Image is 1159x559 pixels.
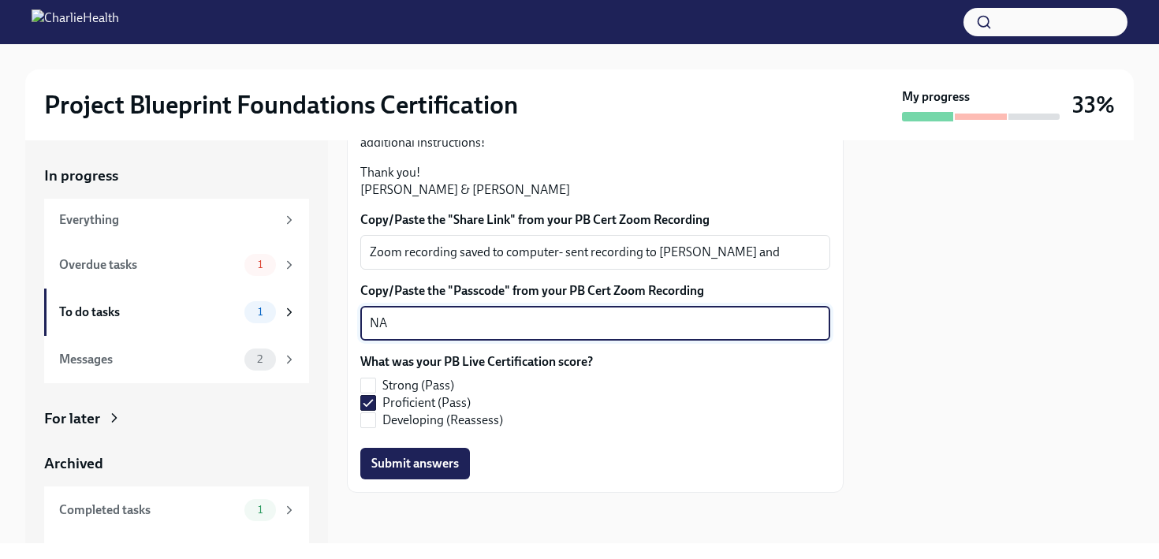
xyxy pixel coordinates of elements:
div: Everything [59,211,276,229]
div: For later [44,408,100,429]
h3: 33% [1072,91,1115,119]
a: Completed tasks1 [44,486,309,534]
textarea: Zoom recording saved to computer- sent recording to [PERSON_NAME] and [PERSON_NAME] via [PERSON_N... [370,243,821,262]
label: Copy/Paste the "Passcode" from your PB Cert Zoom Recording [360,282,830,300]
div: To do tasks [59,304,238,321]
img: CharlieHealth [32,9,119,35]
span: Submit answers [371,456,459,471]
label: What was your PB Live Certification score? [360,353,593,371]
button: Submit answers [360,448,470,479]
textarea: NA [370,314,821,333]
span: Proficient (Pass) [382,394,471,412]
h2: Project Blueprint Foundations Certification [44,89,518,121]
div: Overdue tasks [59,256,238,274]
span: 2 [248,353,272,365]
span: 1 [248,306,272,318]
label: Copy/Paste the "Share Link" from your PB Cert Zoom Recording [360,211,830,229]
a: For later [44,408,309,429]
a: Messages2 [44,336,309,383]
span: Developing (Reassess) [382,412,503,429]
a: In progress [44,166,309,186]
a: Archived [44,453,309,474]
a: Everything [44,199,309,241]
span: 1 [248,259,272,270]
div: Completed tasks [59,501,238,519]
div: Messages [59,351,238,368]
strong: My progress [902,88,970,106]
a: Overdue tasks1 [44,241,309,289]
span: 1 [248,504,272,516]
span: Strong (Pass) [382,377,454,394]
p: Thank you! [PERSON_NAME] & [PERSON_NAME] [360,164,830,199]
a: To do tasks1 [44,289,309,336]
